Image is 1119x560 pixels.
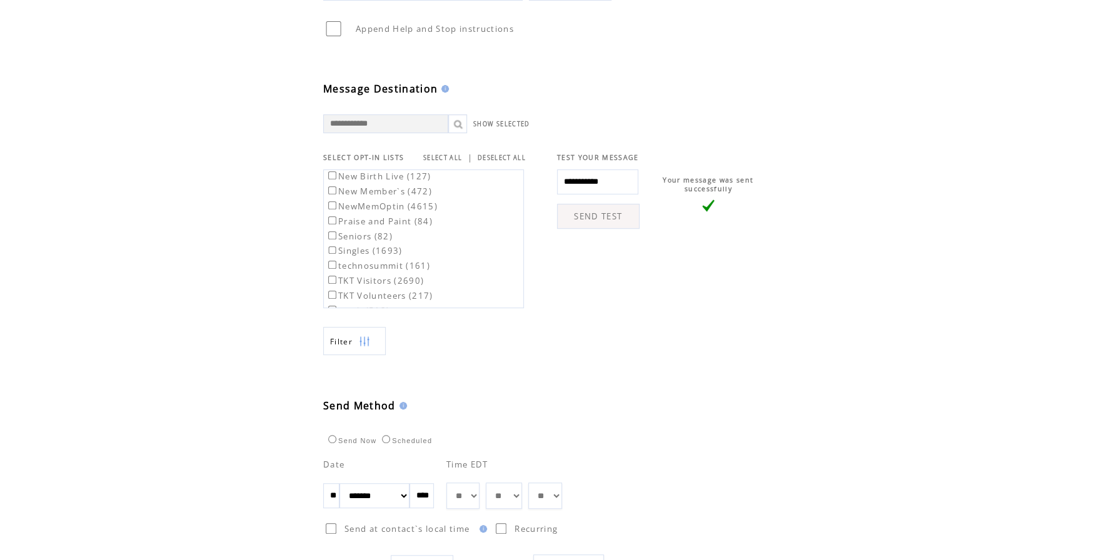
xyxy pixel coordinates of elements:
input: Singles (1693) [328,246,336,254]
img: help.gif [476,525,487,532]
img: help.gif [396,402,407,409]
span: Your message was sent successfully [663,176,753,193]
span: Send at contact`s local time [344,523,469,534]
label: New Member`s (472) [326,186,432,197]
span: Send Method [323,399,396,412]
input: TKT Visitors (2690) [328,276,336,284]
input: New Birth Live (127) [328,171,336,179]
input: Send Now [328,435,336,443]
input: wonb (512) [328,306,336,314]
img: help.gif [438,85,449,92]
label: TKT Volunteers (217) [326,290,433,301]
img: vLarge.png [702,199,715,212]
input: NewMemOptin (4615) [328,201,336,209]
input: Scheduled [382,435,390,443]
input: technosummit (161) [328,261,336,269]
a: SELECT ALL [423,154,462,162]
span: Date [323,459,344,470]
label: wonb (512) [326,305,389,316]
span: TEST YOUR MESSAGE [557,153,639,162]
label: Send Now [325,437,376,444]
input: New Member`s (472) [328,186,336,194]
label: Singles (1693) [326,245,403,256]
span: Show filters [330,336,353,347]
input: Praise and Paint (84) [328,216,336,224]
span: Time EDT [446,459,488,470]
label: Praise and Paint (84) [326,216,433,227]
span: | [467,152,472,163]
span: Recurring [514,523,558,534]
span: Append Help and Stop instructions [356,23,514,34]
img: filters.png [359,327,370,356]
label: New Birth Live (127) [326,171,431,182]
a: SHOW SELECTED [473,120,529,128]
span: SELECT OPT-IN LISTS [323,153,404,162]
input: Seniors (82) [328,231,336,239]
label: technosummit (161) [326,260,430,271]
span: Message Destination [323,82,438,96]
a: SEND TEST [557,204,640,229]
label: NewMemOptin (4615) [326,201,438,212]
a: Filter [323,327,386,355]
a: DESELECT ALL [478,154,526,162]
label: Seniors (82) [326,231,393,242]
input: TKT Volunteers (217) [328,291,336,299]
label: TKT Visitors (2690) [326,275,424,286]
label: Scheduled [379,437,432,444]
